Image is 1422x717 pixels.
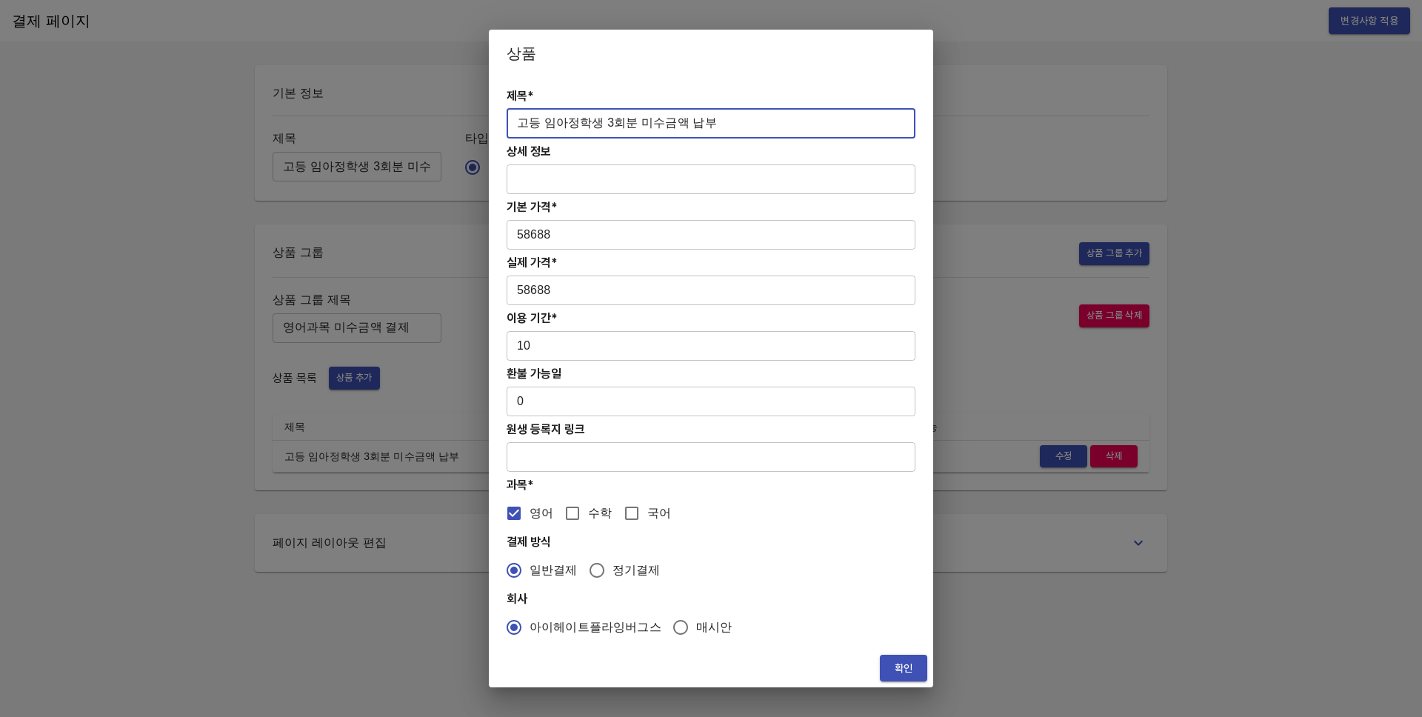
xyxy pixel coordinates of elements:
h4: 이용 기간* [507,311,915,325]
span: 수학 [588,504,612,522]
span: 정기결제 [612,561,661,579]
span: 매시안 [696,618,732,636]
h4: 기본 가격* [507,200,915,214]
h4: 회사 [507,592,915,606]
span: 확인 [892,659,915,678]
span: 일반결제 [530,561,578,579]
h2: 상품 [507,41,915,65]
span: 아이헤이트플라잉버그스 [530,618,661,636]
button: 확인 [880,655,927,682]
h4: 결제 방식 [507,535,915,549]
h4: 원생 등록지 링크 [507,422,915,436]
h4: 환불 가능일 [507,367,915,381]
h4: 상세 정보 [507,144,915,159]
span: 영어 [530,504,553,522]
h4: 실제 가격* [507,256,915,270]
span: 국어 [647,504,671,522]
